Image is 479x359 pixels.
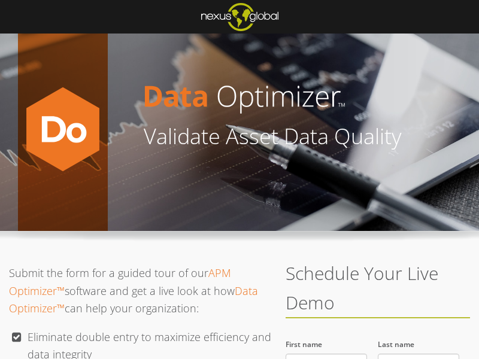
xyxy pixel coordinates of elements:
[18,78,108,294] img: Do
[378,339,414,349] span: Last name
[108,67,470,126] img: DataOpthorizontal-no-icon
[9,264,272,318] p: Submit the form for a guided tour of our software and get a live look at how can help your organi...
[286,261,438,315] span: Schedule Your Live Demo
[201,3,278,31] img: ng-logo-hubspot-blog-01
[286,339,322,349] span: First name
[108,126,411,147] h1: Validate Asset Data Quality
[9,266,231,298] a: APM Optimizer™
